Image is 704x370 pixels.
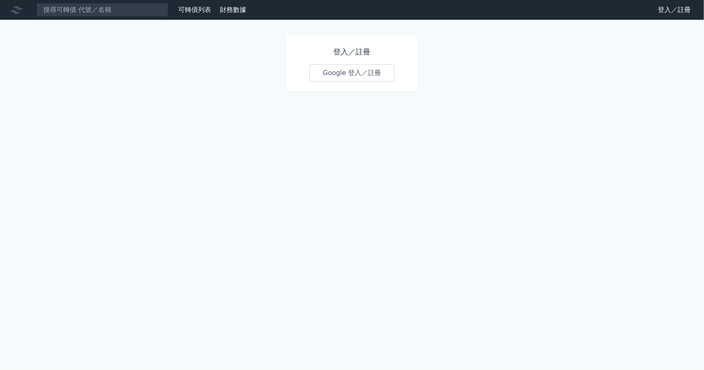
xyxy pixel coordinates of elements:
a: 財務數據 [220,6,246,14]
a: 登入／註冊 [651,3,697,16]
input: 搜尋可轉債 代號／名稱 [36,3,168,17]
a: Google 登入／註冊 [309,64,395,82]
h1: 登入／註冊 [309,46,395,58]
a: 可轉債列表 [178,6,211,14]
